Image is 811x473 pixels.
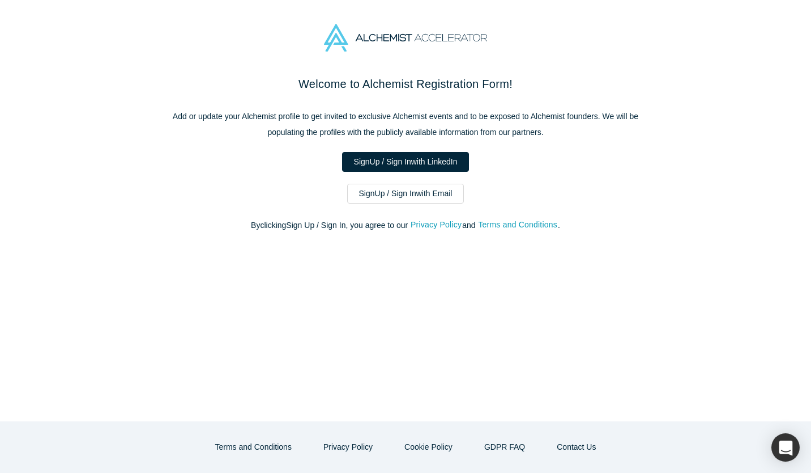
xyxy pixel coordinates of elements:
[203,437,304,457] button: Terms and Conditions
[410,218,462,231] button: Privacy Policy
[324,24,487,52] img: Alchemist Accelerator Logo
[168,219,643,231] p: By clicking Sign Up / Sign In , you agree to our and .
[342,152,469,172] a: SignUp / Sign Inwith LinkedIn
[472,437,537,457] a: GDPR FAQ
[392,437,464,457] button: Cookie Policy
[168,108,643,140] p: Add or update your Alchemist profile to get invited to exclusive Alchemist events and to be expos...
[347,184,464,204] a: SignUp / Sign Inwith Email
[545,437,608,457] button: Contact Us
[477,218,558,231] button: Terms and Conditions
[311,437,385,457] button: Privacy Policy
[168,75,643,92] h2: Welcome to Alchemist Registration Form!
